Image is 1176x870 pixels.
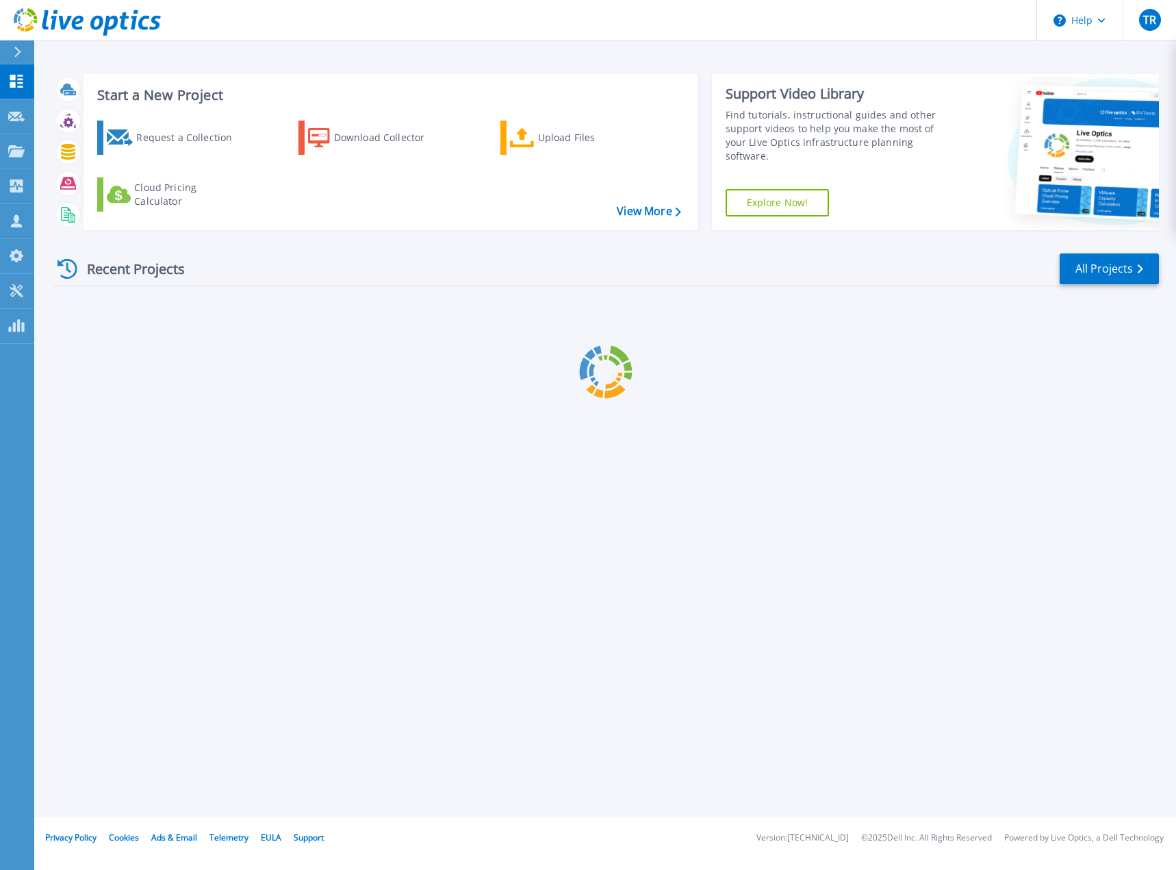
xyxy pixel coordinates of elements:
[151,832,197,843] a: Ads & Email
[261,832,281,843] a: EULA
[53,252,203,286] div: Recent Projects
[1004,834,1164,843] li: Powered by Live Optics, a Dell Technology
[617,205,680,218] a: View More
[97,177,250,212] a: Cloud Pricing Calculator
[500,121,653,155] a: Upload Files
[1143,14,1156,25] span: TR
[97,121,250,155] a: Request a Collection
[134,181,244,208] div: Cloud Pricing Calculator
[298,121,451,155] a: Download Collector
[45,832,97,843] a: Privacy Policy
[756,834,849,843] li: Version: [TECHNICAL_ID]
[726,85,952,103] div: Support Video Library
[861,834,992,843] li: © 2025 Dell Inc. All Rights Reserved
[209,832,248,843] a: Telemetry
[726,108,952,163] div: Find tutorials, instructional guides and other support videos to help you make the most of your L...
[726,189,830,216] a: Explore Now!
[97,88,680,103] h3: Start a New Project
[334,124,444,151] div: Download Collector
[136,124,246,151] div: Request a Collection
[538,124,648,151] div: Upload Files
[1060,253,1159,284] a: All Projects
[294,832,324,843] a: Support
[109,832,139,843] a: Cookies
